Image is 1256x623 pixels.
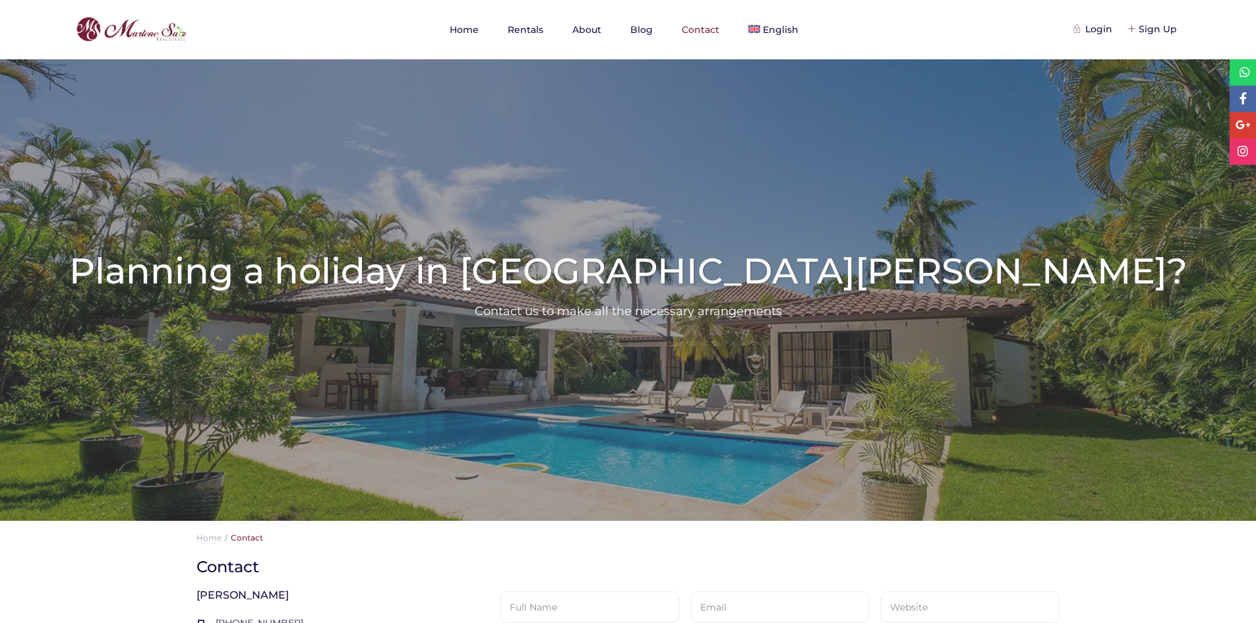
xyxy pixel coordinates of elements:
input: Website [881,591,1060,623]
input: Email [691,591,870,623]
div: Login [1075,22,1112,36]
h3: [PERSON_NAME] [196,589,289,603]
li: Contact [222,533,263,543]
div: Sign Up [1129,22,1177,36]
input: Full Name [500,591,679,623]
span: English [763,24,798,36]
img: logo [73,14,190,45]
h1: Contact [196,556,1050,577]
a: Home [196,533,222,543]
